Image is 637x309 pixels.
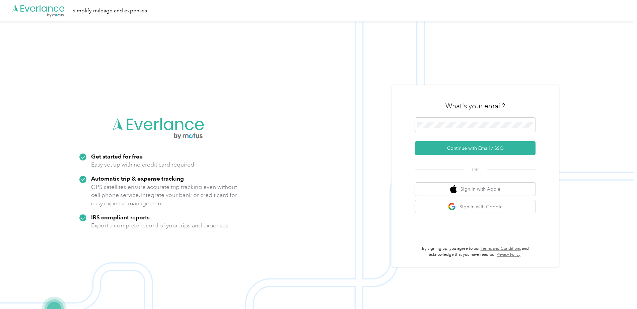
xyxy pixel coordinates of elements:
[91,183,237,208] p: GPS satellites ensure accurate trip tracking even without cell phone service. Integrate your bank...
[445,101,505,111] h3: What's your email?
[91,214,150,221] strong: IRS compliant reports
[448,203,456,211] img: google logo
[599,272,637,309] iframe: Everlance-gr Chat Button Frame
[72,7,147,15] div: Simplify mileage and expenses
[415,141,536,155] button: Continue with Email / SSO
[91,161,194,169] p: Easy set up with no credit card required
[415,200,536,213] button: google logoSign in with Google
[497,252,520,257] a: Privacy Policy
[464,166,487,173] span: OR
[415,183,536,196] button: apple logoSign in with Apple
[91,153,143,160] strong: Get started for free
[91,175,184,182] strong: Automatic trip & expense tracking
[481,246,521,251] a: Terms and Conditions
[91,221,230,230] p: Export a complete record of your trips and expenses.
[415,246,536,257] p: By signing up, you agree to our and acknowledge that you have read our .
[450,185,457,193] img: apple logo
